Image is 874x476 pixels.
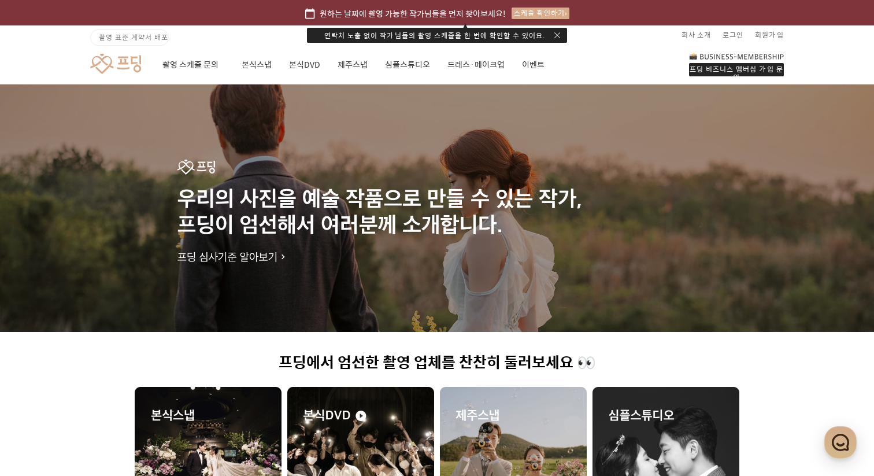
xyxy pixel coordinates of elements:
a: 홈 [3,367,76,396]
div: 스케줄 확인하기 [512,8,569,19]
a: 드레스·메이크업 [447,45,505,84]
a: 프딩 비즈니스 멤버십 가입 문의 [689,52,784,76]
a: 본식DVD [289,45,320,84]
span: 홈 [36,384,43,393]
a: 심플스튜디오 [385,45,430,84]
a: 이벤트 [522,45,545,84]
a: 촬영 표준 계약서 배포 [90,29,169,46]
a: 회원가입 [755,25,784,44]
a: 대화 [76,367,149,396]
h1: 프딩에서 엄선한 촬영 업체를 찬찬히 둘러보세요 👀 [135,354,739,372]
a: 제주스냅 [338,45,368,84]
a: 본식스냅 [242,45,272,84]
div: 프딩 비즈니스 멤버십 가입 문의 [689,63,784,76]
span: 촬영 표준 계약서 배포 [99,32,168,42]
a: 로그인 [723,25,743,44]
div: 연락처 노출 없이 작가님들의 촬영 스케줄을 한 번에 확인할 수 있어요. [307,28,567,43]
span: 원하는 날짜에 촬영 가능한 작가님들을 먼저 찾아보세요! [320,7,506,20]
a: 촬영 스케줄 문의 [162,45,224,84]
a: 설정 [149,367,222,396]
span: 대화 [106,385,120,394]
a: 회사 소개 [682,25,711,44]
span: 설정 [179,384,192,393]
